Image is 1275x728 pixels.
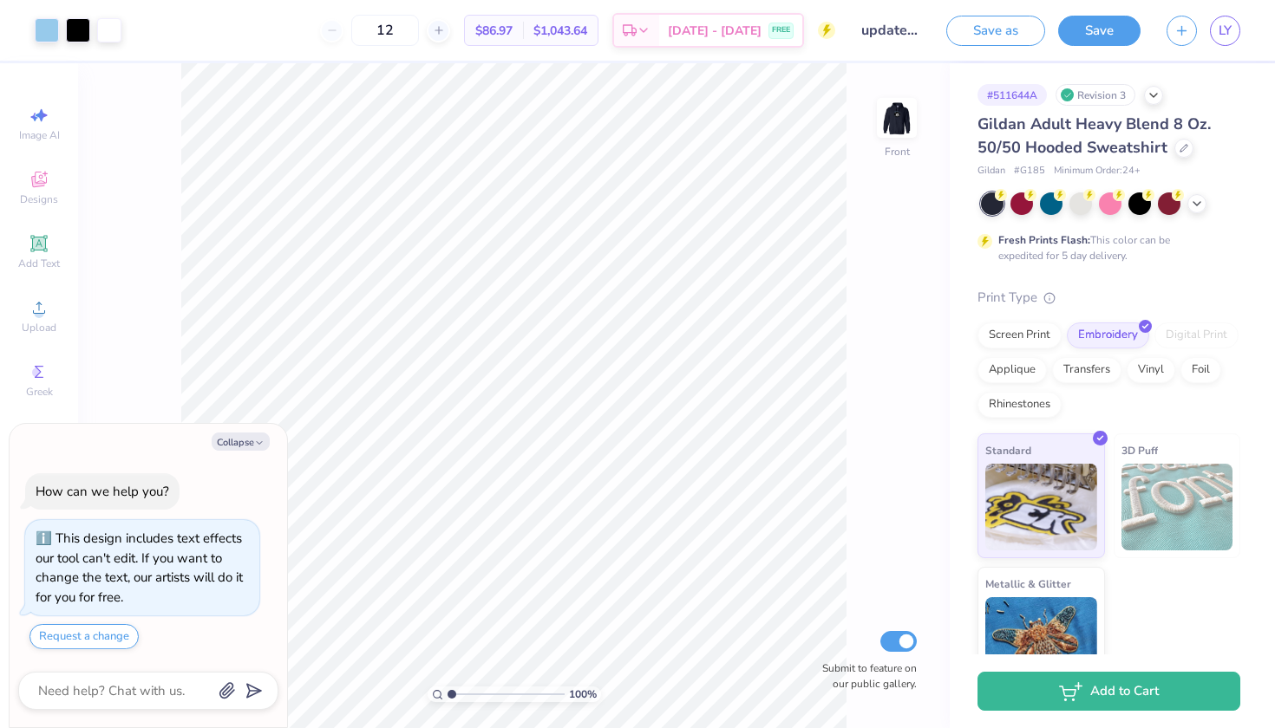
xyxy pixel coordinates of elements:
[1054,164,1141,179] span: Minimum Order: 24 +
[212,432,270,451] button: Collapse
[977,322,1062,348] div: Screen Print
[533,22,587,40] span: $1,043.64
[977,114,1211,158] span: Gildan Adult Heavy Blend 8 Oz. 50/50 Hooded Sweatshirt
[985,464,1097,550] img: Standard
[977,84,1047,106] div: # 511644A
[977,288,1240,308] div: Print Type
[36,530,243,606] div: This design includes text effects our tool can't edit. If you want to change the text, our artist...
[1056,84,1135,106] div: Revision 3
[1067,322,1149,348] div: Embroidery
[977,672,1240,711] button: Add to Cart
[977,357,1047,383] div: Applique
[20,192,58,206] span: Designs
[772,24,790,36] span: FREE
[22,321,56,335] span: Upload
[1154,322,1239,348] div: Digital Print
[813,660,917,692] label: Submit to feature on our public gallery.
[29,624,139,649] button: Request a change
[351,15,419,46] input: – –
[985,575,1071,593] span: Metallic & Glitter
[1121,441,1158,459] span: 3D Puff
[848,13,933,48] input: Untitled Design
[885,144,910,159] div: Front
[569,686,597,702] span: 100 %
[1121,464,1233,550] img: 3D Puff
[1210,16,1240,46] a: LY
[668,22,762,40] span: [DATE] - [DATE]
[1014,164,1045,179] span: # G185
[1180,357,1221,383] div: Foil
[998,232,1212,263] div: This color can be expedited for 5 day delivery.
[985,441,1031,459] span: Standard
[475,22,513,40] span: $86.97
[977,164,1005,179] span: Gildan
[26,385,53,399] span: Greek
[998,233,1090,247] strong: Fresh Prints Flash:
[946,16,1045,46] button: Save as
[985,597,1097,684] img: Metallic & Glitter
[1058,16,1141,46] button: Save
[977,392,1062,418] div: Rhinestones
[19,128,60,142] span: Image AI
[18,257,60,270] span: Add Text
[1127,357,1175,383] div: Vinyl
[36,483,169,500] div: How can we help you?
[879,101,914,135] img: Front
[1052,357,1121,383] div: Transfers
[1219,21,1232,41] span: LY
